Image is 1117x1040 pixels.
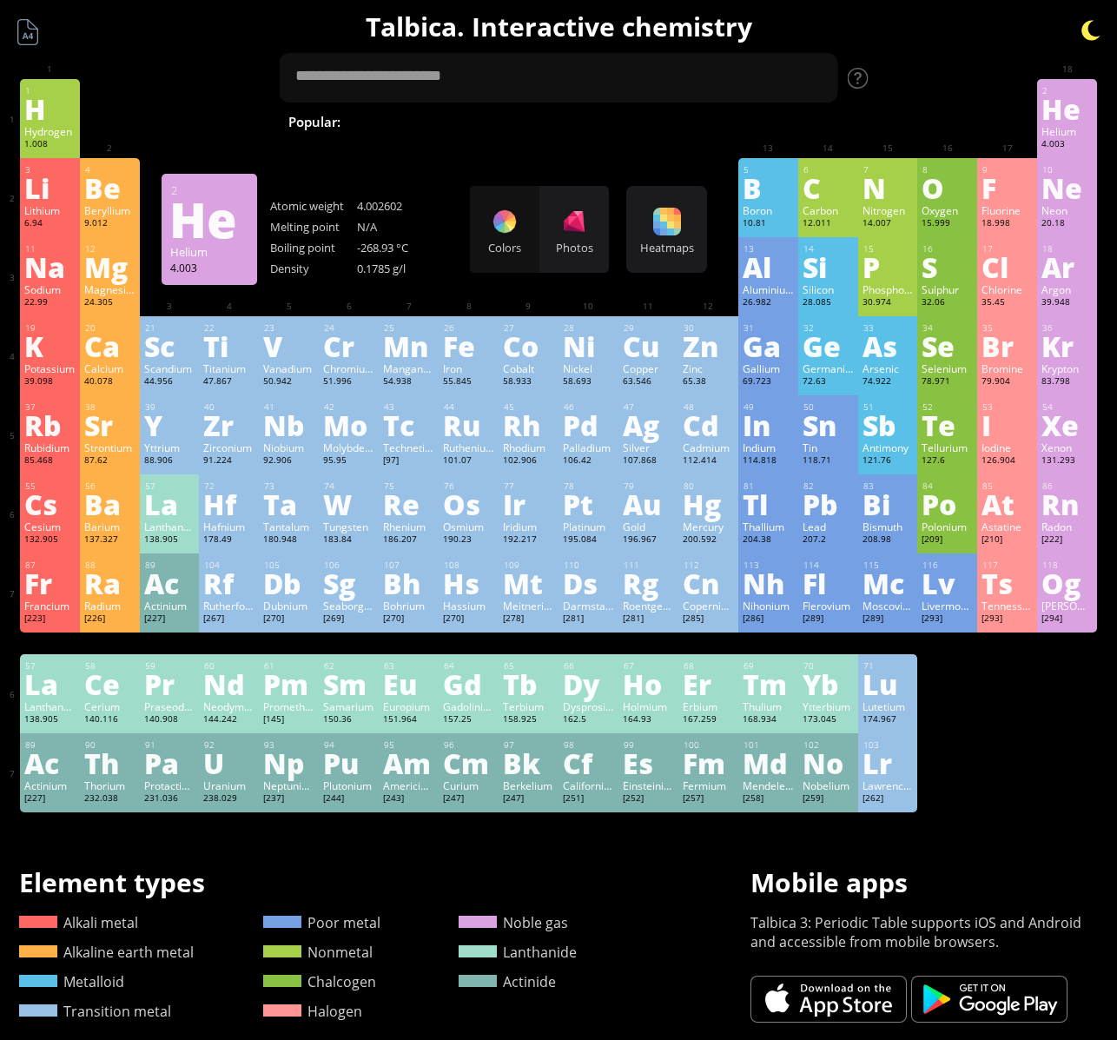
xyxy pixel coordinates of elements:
[982,322,1033,334] div: 35
[270,176,444,193] div: Noble Gas
[263,454,314,468] div: 92.906
[263,361,314,375] div: Vanadium
[84,253,135,281] div: Mg
[744,322,794,334] div: 31
[323,454,374,468] div: 95.95
[623,490,674,518] div: Au
[922,253,973,281] div: S
[85,164,135,176] div: 4
[623,454,674,468] div: 107.868
[863,164,914,176] div: 7
[743,174,794,202] div: B
[863,217,914,231] div: 14.007
[1041,138,1093,152] div: 4.003
[24,533,76,547] div: 132.905
[84,441,135,454] div: Strontium
[263,943,373,962] a: Nonmetal
[683,375,734,389] div: 65.38
[263,972,376,991] a: Chalcogen
[19,943,194,962] a: Alkaline earth metal
[982,520,1033,533] div: Astatine
[1041,296,1093,310] div: 39.948
[383,375,434,389] div: 54.938
[922,322,973,334] div: 34
[623,361,674,375] div: Copper
[803,164,854,176] div: 6
[503,375,554,389] div: 58.933
[539,240,609,255] div: Photos
[24,124,76,138] div: Hydrogen
[24,490,76,518] div: Cs
[384,401,434,413] div: 43
[743,217,794,231] div: 10.81
[803,411,854,439] div: Sn
[24,361,76,375] div: Potassium
[443,441,494,454] div: Ruthenium
[743,411,794,439] div: In
[684,401,734,413] div: 48
[563,454,614,468] div: 106.42
[803,243,854,255] div: 14
[982,375,1033,389] div: 79.904
[84,174,135,202] div: Be
[803,361,854,375] div: Germanium
[743,375,794,389] div: 69.723
[84,296,135,310] div: 24.305
[803,520,854,533] div: Lead
[624,401,674,413] div: 47
[270,198,357,214] div: Atomic weight
[1041,411,1093,439] div: Xe
[144,520,195,533] div: Lanthanum
[443,520,494,533] div: Osmium
[863,296,914,310] div: 30.974
[357,261,444,276] div: 0.1785 g/l
[144,411,195,439] div: Y
[564,480,614,492] div: 78
[25,401,76,413] div: 37
[1041,454,1093,468] div: 131.293
[264,322,314,334] div: 23
[743,454,794,468] div: 114.818
[1041,361,1093,375] div: Krypton
[204,322,254,334] div: 22
[459,943,577,962] a: Lanthanide
[623,332,674,360] div: Cu
[982,174,1033,202] div: F
[25,243,76,255] div: 11
[383,361,434,375] div: Manganese
[24,375,76,389] div: 39.098
[171,182,248,198] div: 2
[982,203,1033,217] div: Fluorine
[323,375,374,389] div: 51.996
[203,411,254,439] div: Zr
[323,490,374,518] div: W
[683,490,734,518] div: Hg
[203,441,254,454] div: Zirconium
[744,243,794,255] div: 13
[84,454,135,468] div: 87.62
[922,243,973,255] div: 16
[24,296,76,310] div: 22.99
[922,454,973,468] div: 127.6
[922,490,973,518] div: Po
[503,411,554,439] div: Rh
[743,441,794,454] div: Indium
[324,401,374,413] div: 42
[443,454,494,468] div: 101.07
[24,411,76,439] div: Rb
[144,441,195,454] div: Yttrium
[563,441,614,454] div: Palladium
[203,454,254,468] div: 91.224
[85,243,135,255] div: 12
[144,375,195,389] div: 44.956
[24,332,76,360] div: K
[144,454,195,468] div: 88.906
[922,203,973,217] div: Oxygen
[982,282,1033,296] div: Chlorine
[270,240,357,255] div: Boiling point
[863,361,914,375] div: Arsenic
[684,322,734,334] div: 30
[503,490,554,518] div: Ir
[323,411,374,439] div: Mo
[270,261,357,276] div: Density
